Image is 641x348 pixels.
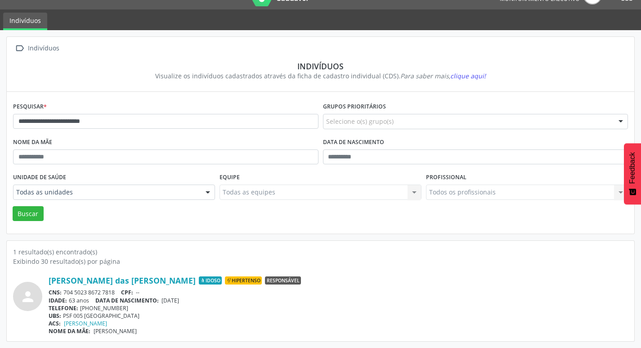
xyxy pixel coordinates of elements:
[323,100,386,114] label: Grupos prioritários
[13,42,61,55] a:  Indivíduos
[13,247,628,257] div: 1 resultado(s) encontrado(s)
[49,289,628,296] div: 704 5023 8672 7818
[49,276,196,285] a: [PERSON_NAME] das [PERSON_NAME]
[326,117,394,126] span: Selecione o(s) grupo(s)
[49,312,628,320] div: PSF 005 [GEOGRAPHIC_DATA]
[121,289,133,296] span: CPF:
[49,327,90,335] span: NOME DA MÃE:
[49,304,78,312] span: TELEFONE:
[3,13,47,30] a: Indivíduos
[64,320,107,327] a: [PERSON_NAME]
[16,188,197,197] span: Todas as unidades
[49,297,67,304] span: IDADE:
[49,297,628,304] div: 63 anos
[426,171,466,185] label: Profissional
[13,171,66,185] label: Unidade de saúde
[94,327,137,335] span: [PERSON_NAME]
[13,206,44,221] button: Buscar
[19,61,622,71] div: Indivíduos
[49,320,61,327] span: ACS:
[225,276,262,285] span: Hipertenso
[161,297,179,304] span: [DATE]
[49,289,62,296] span: CNS:
[49,304,628,312] div: [PHONE_NUMBER]
[95,297,159,304] span: DATA DE NASCIMENTO:
[323,136,384,149] label: Data de nascimento
[265,276,301,285] span: Responsável
[26,42,61,55] div: Indivíduos
[400,72,486,80] i: Para saber mais,
[13,100,47,114] label: Pesquisar
[13,42,26,55] i: 
[136,289,139,296] span: --
[20,289,36,305] i: person
[624,143,641,204] button: Feedback - Mostrar pesquisa
[13,257,628,266] div: Exibindo 30 resultado(s) por página
[13,136,52,149] label: Nome da mãe
[199,276,222,285] span: Idoso
[628,152,637,184] span: Feedback
[450,72,486,80] span: clique aqui!
[19,71,622,81] div: Visualize os indivíduos cadastrados através da ficha de cadastro individual (CDS).
[220,171,240,185] label: Equipe
[49,312,61,320] span: UBS:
